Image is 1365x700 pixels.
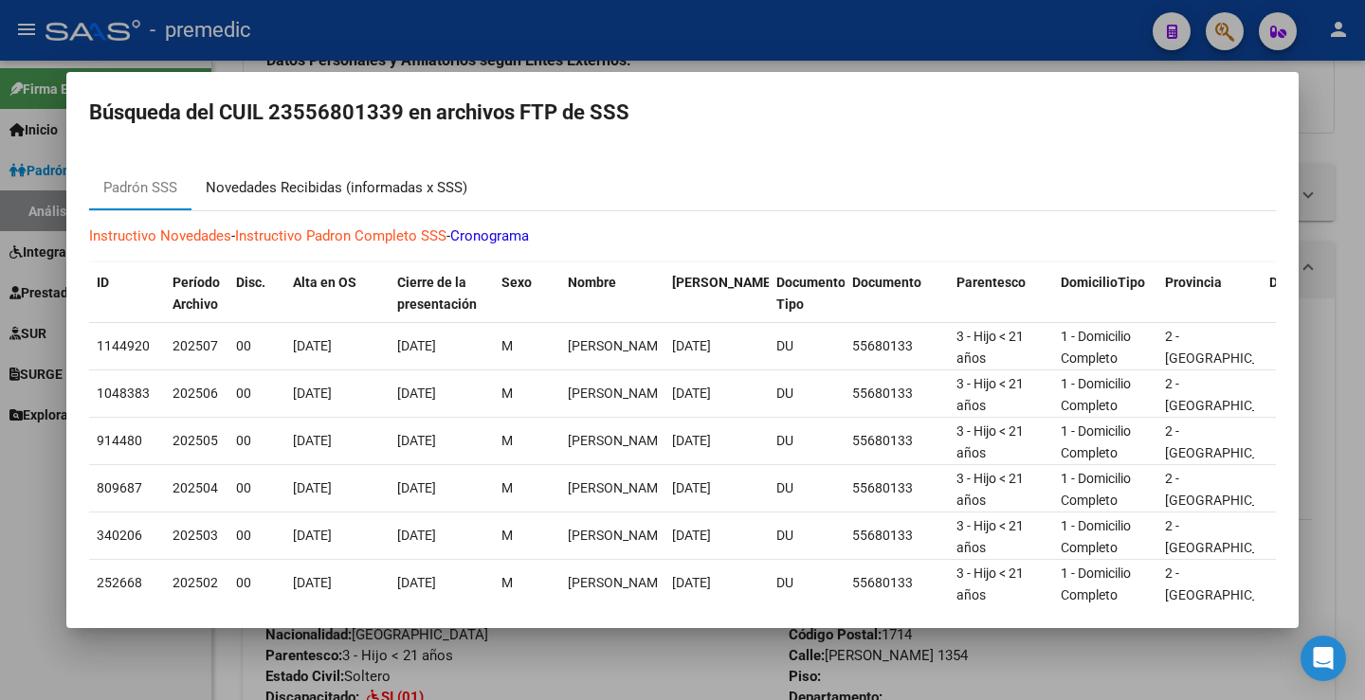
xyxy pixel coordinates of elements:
[568,433,669,448] span: ALTAMIRANO BENJAMIN
[776,335,837,357] div: DU
[672,433,711,448] span: [DATE]
[852,525,941,547] div: 55680133
[769,262,845,325] datatable-header-cell: Documento Tipo
[236,430,278,452] div: 00
[494,262,560,325] datatable-header-cell: Sexo
[173,275,220,312] span: Período Archivo
[776,572,837,594] div: DU
[568,575,669,590] span: ALTAMIRANO BENJAMIN
[97,575,142,590] span: 252668
[1165,275,1222,290] span: Provincia
[97,433,142,448] span: 914480
[1061,275,1145,290] span: DomicilioTipo
[568,528,669,543] span: ALTAMIRANO BENJAMIN
[397,338,436,353] span: [DATE]
[89,262,165,325] datatable-header-cell: ID
[97,528,142,543] span: 340206
[1061,329,1131,366] span: 1 - Domicilio Completo
[956,423,1024,460] span: 3 - Hijo < 21 años
[1157,262,1262,325] datatable-header-cell: Provincia
[103,177,177,199] div: Padrón SSS
[956,518,1024,555] span: 3 - Hijo < 21 años
[235,227,446,244] a: Instructivo Padron Completo SSS
[568,386,669,401] span: ALTAMIRANO BENJAMIN
[672,338,711,353] span: [DATE]
[397,575,436,590] span: [DATE]
[293,338,332,353] span: [DATE]
[236,572,278,594] div: 00
[228,262,285,325] datatable-header-cell: Disc.
[560,262,664,325] datatable-header-cell: Nombre
[956,376,1024,413] span: 3 - Hijo < 21 años
[672,575,711,590] span: [DATE]
[173,480,218,495] span: 202504
[397,433,436,448] span: [DATE]
[236,383,278,404] div: 00
[89,95,1276,131] h2: Búsqueda del CUIL 23556801339 en archivos FTP de SSS
[1061,565,1131,602] span: 1 - Domicilio Completo
[173,338,218,353] span: 202507
[852,383,941,404] div: 55680133
[89,225,1276,247] p: - -
[568,275,616,290] span: Nombre
[672,480,711,495] span: [DATE]
[956,471,1024,508] span: 3 - Hijo < 21 años
[501,275,532,290] span: Sexo
[949,262,1053,325] datatable-header-cell: Parentesco
[852,275,921,290] span: Documento
[173,433,218,448] span: 202505
[1301,636,1346,681] div: Open Intercom Messenger
[501,338,513,353] span: M
[501,386,513,401] span: M
[293,433,332,448] span: [DATE]
[776,275,846,312] span: Documento Tipo
[397,386,436,401] span: [DATE]
[206,177,467,199] div: Novedades Recibidas (informadas x SSS)
[173,528,218,543] span: 202503
[293,386,332,401] span: [DATE]
[165,262,228,325] datatable-header-cell: Período Archivo
[1061,423,1131,460] span: 1 - Domicilio Completo
[390,262,494,325] datatable-header-cell: Cierre de la presentación
[1053,262,1157,325] datatable-header-cell: DomicilioTipo
[852,430,941,452] div: 55680133
[672,386,711,401] span: [DATE]
[285,262,390,325] datatable-header-cell: Alta en OS
[956,275,1026,290] span: Parentesco
[501,575,513,590] span: M
[236,525,278,547] div: 00
[852,572,941,594] div: 55680133
[1165,423,1293,460] span: 2 - [GEOGRAPHIC_DATA]
[776,525,837,547] div: DU
[1269,275,1356,290] span: Departamento
[776,477,837,499] div: DU
[776,430,837,452] div: DU
[293,480,332,495] span: [DATE]
[501,480,513,495] span: M
[97,480,142,495] span: 809687
[1061,471,1131,508] span: 1 - Domicilio Completo
[236,275,265,290] span: Disc.
[956,329,1024,366] span: 3 - Hijo < 21 años
[1165,565,1293,602] span: 2 - [GEOGRAPHIC_DATA]
[568,338,669,353] span: ALTAMIRANO BENJAMIN
[776,383,837,404] div: DU
[173,386,218,401] span: 202506
[236,335,278,357] div: 00
[293,275,356,290] span: Alta en OS
[397,528,436,543] span: [DATE]
[852,477,941,499] div: 55680133
[1165,376,1293,413] span: 2 - [GEOGRAPHIC_DATA]
[89,227,231,244] a: Instructivo Novedades
[664,262,769,325] datatable-header-cell: Fecha Nac.
[1165,471,1293,508] span: 2 - [GEOGRAPHIC_DATA]
[1165,329,1293,366] span: 2 - [GEOGRAPHIC_DATA]
[173,575,218,590] span: 202502
[501,433,513,448] span: M
[1165,518,1293,555] span: 2 - [GEOGRAPHIC_DATA]
[852,335,941,357] div: 55680133
[97,275,109,290] span: ID
[236,477,278,499] div: 00
[97,386,150,401] span: 1048383
[1061,376,1131,413] span: 1 - Domicilio Completo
